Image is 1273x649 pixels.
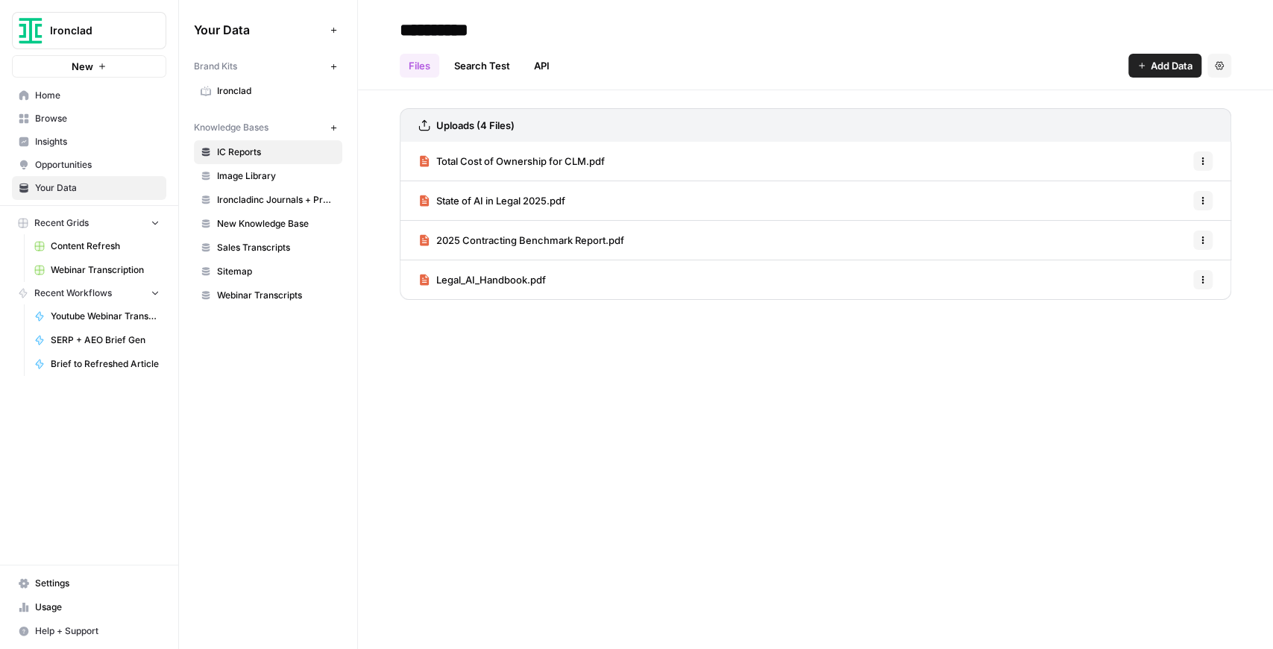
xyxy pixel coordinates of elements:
[72,59,93,74] span: New
[35,112,160,125] span: Browse
[194,140,342,164] a: IC Reports
[51,333,160,347] span: SERP + AEO Brief Gen
[194,21,324,39] span: Your Data
[400,54,439,78] a: Files
[194,260,342,283] a: Sitemap
[12,595,166,619] a: Usage
[17,17,44,44] img: Ironclad Logo
[12,619,166,643] button: Help + Support
[194,164,342,188] a: Image Library
[51,263,160,277] span: Webinar Transcription
[12,55,166,78] button: New
[436,193,565,208] span: State of AI in Legal 2025.pdf
[12,12,166,49] button: Workspace: Ironclad
[12,212,166,234] button: Recent Grids
[217,193,336,207] span: Ironcladinc Journals + Products
[34,286,112,300] span: Recent Workflows
[436,233,624,248] span: 2025 Contracting Benchmark Report.pdf
[28,328,166,352] a: SERP + AEO Brief Gen
[436,272,546,287] span: Legal_AI_Handbook.pdf
[217,169,336,183] span: Image Library
[418,260,546,299] a: Legal_AI_Handbook.pdf
[1128,54,1201,78] button: Add Data
[51,310,160,323] span: Youtube Webinar Transcription
[194,79,342,103] a: Ironclad
[12,84,166,107] a: Home
[28,258,166,282] a: Webinar Transcription
[34,216,89,230] span: Recent Grids
[194,60,237,73] span: Brand Kits
[217,265,336,278] span: Sitemap
[12,153,166,177] a: Opportunities
[217,289,336,302] span: Webinar Transcripts
[35,135,160,148] span: Insights
[525,54,559,78] a: API
[217,241,336,254] span: Sales Transcripts
[28,352,166,376] a: Brief to Refreshed Article
[194,188,342,212] a: Ironcladinc Journals + Products
[1151,58,1192,73] span: Add Data
[194,212,342,236] a: New Knowledge Base
[12,571,166,595] a: Settings
[51,357,160,371] span: Brief to Refreshed Article
[194,236,342,260] a: Sales Transcripts
[436,118,515,133] h3: Uploads (4 Files)
[51,239,160,253] span: Content Refresh
[28,234,166,258] a: Content Refresh
[35,89,160,102] span: Home
[50,23,140,38] span: Ironclad
[35,601,160,614] span: Usage
[217,84,336,98] span: Ironclad
[35,181,160,195] span: Your Data
[35,158,160,172] span: Opportunities
[418,221,624,260] a: 2025 Contracting Benchmark Report.pdf
[194,121,268,134] span: Knowledge Bases
[418,181,565,220] a: State of AI in Legal 2025.pdf
[418,142,605,181] a: Total Cost of Ownership for CLM.pdf
[35,577,160,590] span: Settings
[12,176,166,200] a: Your Data
[35,624,160,638] span: Help + Support
[194,283,342,307] a: Webinar Transcripts
[217,217,336,231] span: New Knowledge Base
[217,145,336,159] span: IC Reports
[12,130,166,154] a: Insights
[436,154,605,169] span: Total Cost of Ownership for CLM.pdf
[418,109,515,142] a: Uploads (4 Files)
[28,304,166,328] a: Youtube Webinar Transcription
[12,107,166,131] a: Browse
[12,282,166,304] button: Recent Workflows
[445,54,519,78] a: Search Test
